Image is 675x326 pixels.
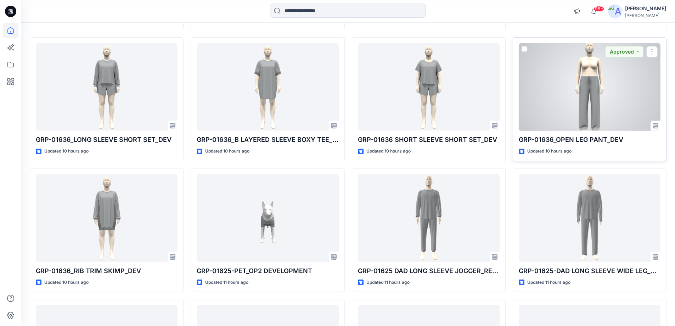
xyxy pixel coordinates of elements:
[519,135,660,145] p: GRP-01636_OPEN LEG PANT_DEV
[527,148,572,155] p: Updated 10 hours ago
[519,174,660,262] a: GRP-01625-DAD LONG SLEEVE WIDE LEG_DEVELOPMENT
[44,148,89,155] p: Updated 10 hours ago
[197,43,338,131] a: GRP-01636_B LAYERED SLEEVE BOXY TEE_DEV
[205,148,249,155] p: Updated 10 hours ago
[608,4,622,18] img: avatar
[205,279,248,286] p: Updated 11 hours ago
[358,43,500,131] a: GRP-01636 SHORT SLEEVE SHORT SET_DEV
[358,135,500,145] p: GRP-01636 SHORT SLEEVE SHORT SET_DEV
[197,135,338,145] p: GRP-01636_B LAYERED SLEEVE BOXY TEE_DEV
[36,266,178,276] p: GRP-01636_RIB TRIM SKIMP_DEV
[625,4,666,13] div: [PERSON_NAME]
[594,6,604,12] span: 99+
[197,174,338,262] a: GRP-01625-PET_OP2 DEVELOPMENT
[36,43,178,131] a: GRP-01636_LONG SLEEVE SHORT SET_DEV
[366,279,410,286] p: Updated 11 hours ago
[358,266,500,276] p: GRP-01625 DAD LONG SLEEVE JOGGER_REV2
[366,148,411,155] p: Updated 10 hours ago
[519,43,660,131] a: GRP-01636_OPEN LEG PANT_DEV
[197,266,338,276] p: GRP-01625-PET_OP2 DEVELOPMENT
[527,279,570,286] p: Updated 11 hours ago
[36,174,178,262] a: GRP-01636_RIB TRIM SKIMP_DEV
[36,135,178,145] p: GRP-01636_LONG SLEEVE SHORT SET_DEV
[519,266,660,276] p: GRP-01625-DAD LONG SLEEVE WIDE LEG_DEVELOPMENT
[625,13,666,18] div: [PERSON_NAME]
[44,279,89,286] p: Updated 10 hours ago
[358,174,500,262] a: GRP-01625 DAD LONG SLEEVE JOGGER_REV2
